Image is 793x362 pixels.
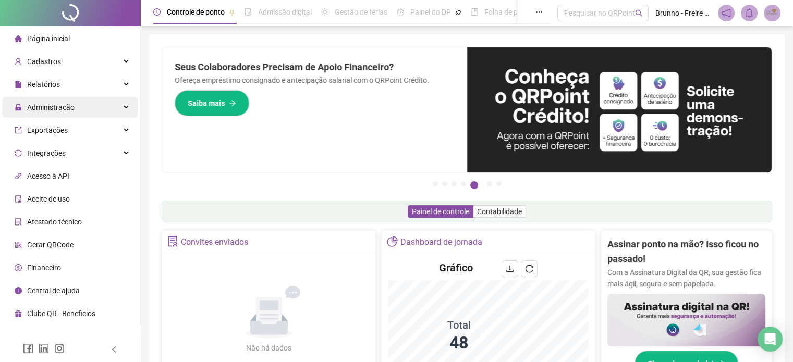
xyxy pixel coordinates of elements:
span: instagram [54,343,65,354]
button: 2 [442,181,447,186]
span: Central de ajuda [27,286,80,295]
span: Admissão digital [258,8,312,16]
button: 6 [487,181,492,186]
span: Saiba mais [188,97,225,109]
div: Convites enviados [181,233,248,251]
div: Open Intercom Messenger [758,327,783,352]
span: export [15,127,22,134]
span: Acesso à API [27,172,69,180]
span: Painel de controle [412,207,469,216]
span: Financeiro [27,264,61,272]
span: Painel do DP [410,8,451,16]
span: home [15,35,22,42]
img: banner%2F11e687cd-1386-4cbd-b13b-7bd81425532d.png [467,47,772,172]
button: 7 [496,181,502,186]
span: notification [722,8,731,18]
span: arrow-right [229,99,236,107]
button: 4 [461,181,466,186]
span: api [15,172,22,180]
span: gift [15,310,22,317]
span: Administração [27,103,75,111]
span: solution [167,236,178,247]
span: download [506,265,514,273]
span: pushpin [229,9,235,16]
span: clock-circle [153,8,161,16]
h4: Gráfico [439,260,473,275]
span: Gestão de férias [335,8,387,16]
span: pie-chart [387,236,398,247]
button: Saiba mais [175,90,249,116]
span: audit [15,195,22,203]
span: file [15,81,22,88]
span: linkedin [39,343,49,354]
span: info-circle [15,287,22,294]
span: facebook [23,343,33,354]
span: Gerar QRCode [27,241,74,249]
span: lock [15,104,22,111]
h2: Assinar ponto na mão? Isso ficou no passado! [607,237,765,267]
span: left [111,346,118,353]
span: Atestado técnico [27,218,82,226]
span: pushpin [455,9,461,16]
span: Brunno - Freire Odontologia [655,7,712,19]
span: dashboard [397,8,404,16]
span: Integrações [27,149,66,157]
button: 3 [452,181,457,186]
span: sun [321,8,328,16]
span: Folha de pagamento [484,8,551,16]
span: Contabilidade [477,207,522,216]
img: 21297 [764,5,780,21]
span: Cadastros [27,57,61,66]
span: sync [15,149,22,157]
span: dollar [15,264,22,271]
span: solution [15,218,22,226]
span: qrcode [15,241,22,248]
span: Controle de ponto [167,8,225,16]
span: bell [745,8,754,18]
div: Não há dados [221,342,317,354]
span: user-add [15,58,22,65]
span: book [471,8,478,16]
p: Com a Assinatura Digital da QR, sua gestão fica mais ágil, segura e sem papelada. [607,267,765,290]
span: search [635,9,643,17]
span: Página inicial [27,34,70,43]
img: banner%2F02c71560-61a6-44d4-94b9-c8ab97240462.png [607,294,765,346]
span: Relatórios [27,80,60,89]
button: 5 [470,181,478,189]
span: file-done [245,8,252,16]
button: 1 [433,181,438,186]
div: Dashboard de jornada [400,233,482,251]
span: Clube QR - Beneficios [27,309,95,318]
h2: Seus Colaboradores Precisam de Apoio Financeiro? [175,60,455,74]
p: Ofereça empréstimo consignado e antecipação salarial com o QRPoint Crédito. [175,74,455,86]
span: reload [525,265,533,273]
span: Exportações [27,126,68,134]
span: Aceite de uso [27,195,70,203]
span: ellipsis [535,8,543,16]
